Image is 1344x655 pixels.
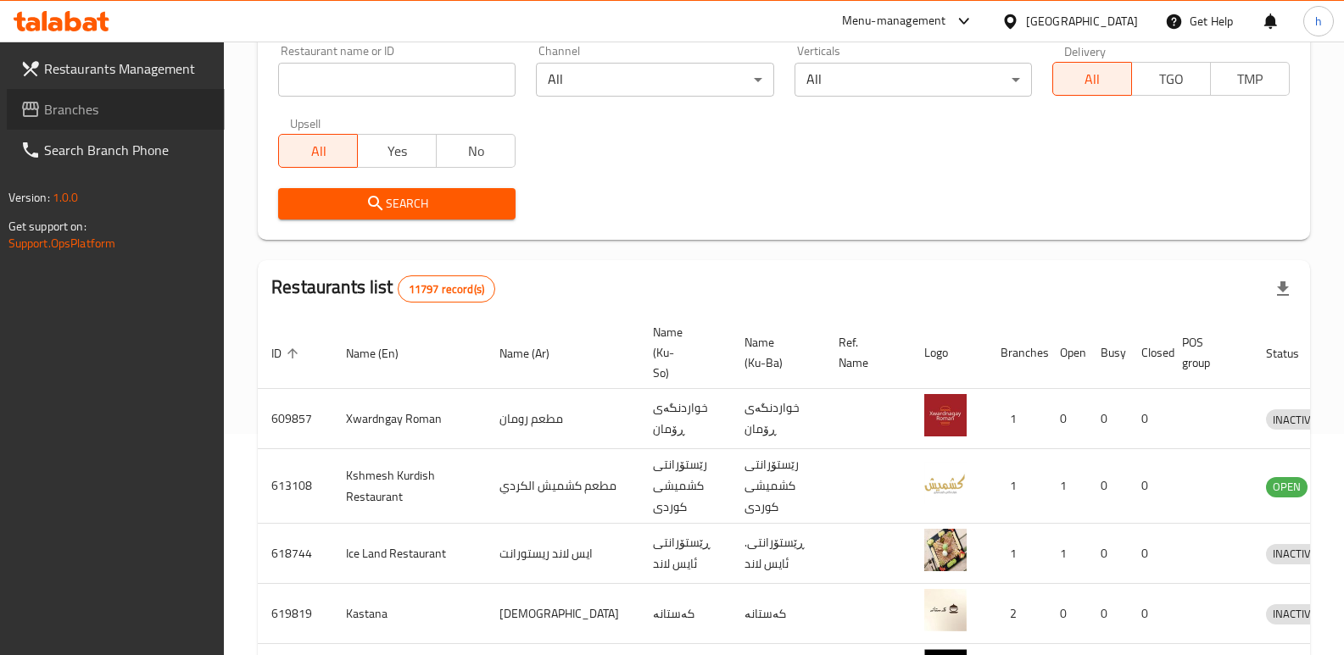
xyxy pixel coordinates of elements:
input: Search for restaurant name or ID.. [278,63,516,97]
span: Ref. Name [839,332,890,373]
span: INACTIVE [1266,410,1324,430]
span: INACTIVE [1266,604,1324,624]
div: All [536,63,773,97]
span: Name (Ku-So) [653,322,711,383]
td: [DEMOGRAPHIC_DATA] [486,584,639,644]
td: 618744 [258,524,332,584]
span: Get support on: [8,215,86,237]
button: TGO [1131,62,1211,96]
span: INACTIVE [1266,544,1324,563]
td: 0 [1046,389,1087,449]
td: خواردنگەی ڕۆمان [639,389,731,449]
span: All [286,139,351,164]
span: 1.0.0 [53,186,79,208]
span: Name (Ku-Ba) [744,332,805,373]
h2: Restaurants list [271,275,495,303]
img: Kshmesh Kurdish Restaurant [924,462,967,504]
span: POS group [1182,332,1232,373]
a: Branches [7,89,225,130]
td: Ice Land Restaurant [332,524,486,584]
button: Search [278,188,516,219]
td: Kastana [332,584,486,644]
td: 2 [987,584,1046,644]
a: Support.OpsPlatform [8,232,116,254]
td: مطعم كشميش الكردي [486,449,639,524]
img: Kastana [924,589,967,631]
td: 0 [1087,524,1128,584]
img: Ice Land Restaurant [924,529,967,571]
div: All [795,63,1032,97]
td: .ڕێستۆرانتی ئایس لاند [731,524,825,584]
div: INACTIVE [1266,544,1324,564]
button: All [278,134,358,168]
td: 1 [1046,524,1087,584]
div: INACTIVE [1266,604,1324,624]
th: Logo [911,317,987,389]
div: INACTIVE [1266,409,1324,430]
span: Restaurants Management [44,58,211,79]
td: رێستۆرانتی کشمیشى كوردى [731,449,825,524]
td: 1 [987,449,1046,524]
td: ڕێستۆرانتی ئایس لاند [639,524,731,584]
span: All [1060,67,1125,92]
span: Name (Ar) [499,343,572,364]
td: 0 [1128,584,1168,644]
td: 1 [987,524,1046,584]
div: Total records count [398,275,495,303]
td: 0 [1128,449,1168,524]
td: 0 [1087,449,1128,524]
td: 0 [1128,524,1168,584]
span: Status [1266,343,1321,364]
td: مطعم رومان [486,389,639,449]
td: 619819 [258,584,332,644]
th: Open [1046,317,1087,389]
span: Name (En) [346,343,421,364]
div: Export file [1263,269,1303,309]
th: Branches [987,317,1046,389]
span: Branches [44,99,211,119]
th: Closed [1128,317,1168,389]
label: Delivery [1064,45,1107,57]
span: Search Branch Phone [44,140,211,160]
a: Restaurants Management [7,48,225,89]
td: 0 [1087,584,1128,644]
div: OPEN [1266,477,1308,497]
td: 0 [1128,389,1168,449]
span: h [1315,12,1322,31]
span: TMP [1218,67,1283,92]
label: Upsell [290,117,321,129]
th: Busy [1087,317,1128,389]
button: No [436,134,516,168]
span: Yes [365,139,430,164]
td: 1 [987,389,1046,449]
button: All [1052,62,1132,96]
span: No [443,139,509,164]
span: Search [292,193,502,214]
button: Yes [357,134,437,168]
td: Xwardngay Roman [332,389,486,449]
span: Version: [8,186,50,208]
td: خواردنگەی ڕۆمان [731,389,825,449]
td: Kshmesh Kurdish Restaurant [332,449,486,524]
div: Menu-management [842,11,946,31]
td: ايس لاند ريستورانت [486,524,639,584]
td: رێستۆرانتی کشمیشى كوردى [639,449,731,524]
td: 0 [1087,389,1128,449]
button: TMP [1210,62,1290,96]
span: 11797 record(s) [399,281,494,297]
span: ID [271,343,304,364]
td: کەستانە [639,584,731,644]
td: 0 [1046,584,1087,644]
td: 613108 [258,449,332,524]
td: 609857 [258,389,332,449]
div: [GEOGRAPHIC_DATA] [1026,12,1138,31]
span: TGO [1139,67,1204,92]
td: 1 [1046,449,1087,524]
a: Search Branch Phone [7,130,225,170]
img: Xwardngay Roman [924,394,967,436]
td: کەستانە [731,584,825,644]
span: OPEN [1266,477,1308,497]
